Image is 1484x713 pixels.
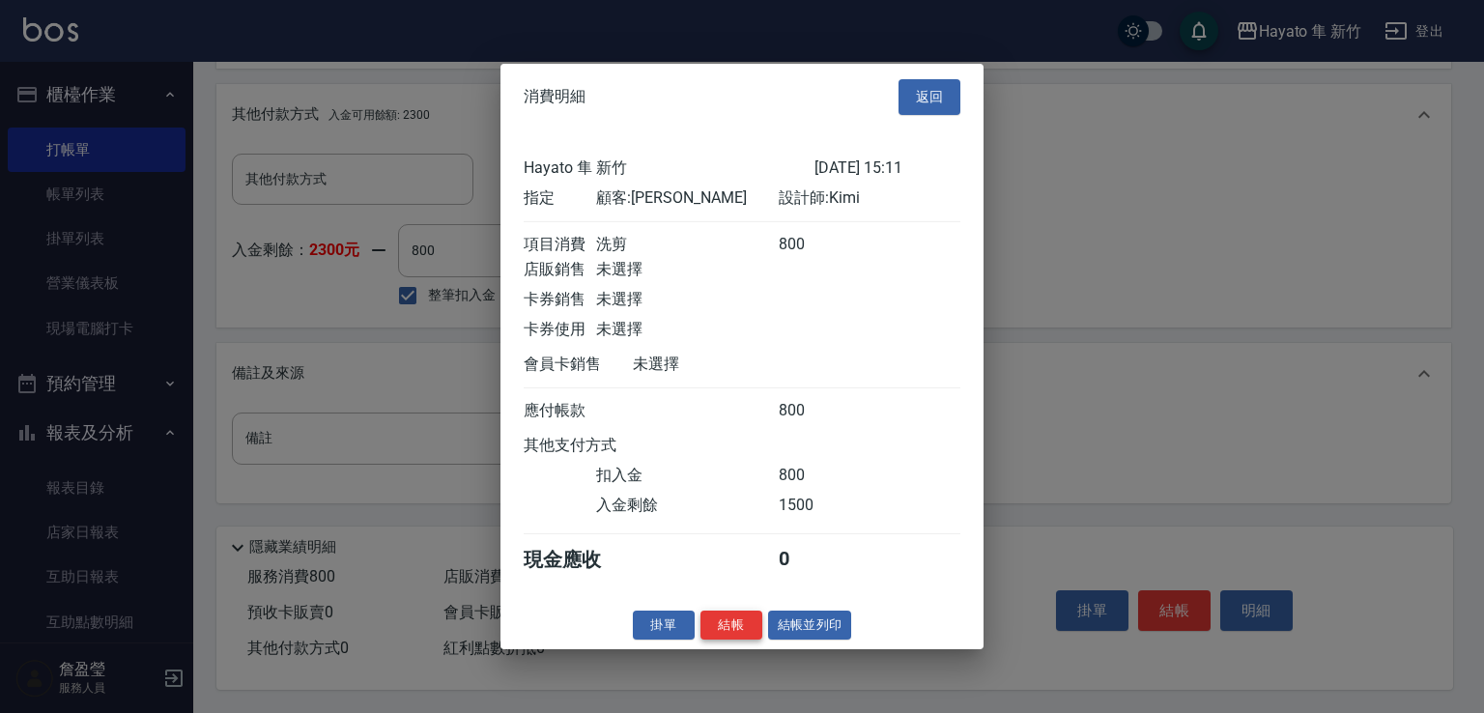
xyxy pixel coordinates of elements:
div: 未選擇 [596,319,778,339]
div: Hayato 隼 新竹 [524,157,814,178]
div: 其他支付方式 [524,435,670,455]
div: 1500 [779,495,851,515]
div: 800 [779,465,851,485]
div: 指定 [524,187,596,208]
button: 掛單 [633,610,695,640]
div: 設計師: Kimi [779,187,960,208]
div: 會員卡銷售 [524,354,633,374]
div: 未選擇 [596,289,778,309]
div: 顧客: [PERSON_NAME] [596,187,778,208]
div: 入金剩餘 [596,495,778,515]
div: 800 [779,234,851,254]
div: 卡券使用 [524,319,596,339]
button: 結帳 [700,610,762,640]
div: 店販銷售 [524,259,596,279]
div: 應付帳款 [524,400,596,420]
div: 0 [779,546,851,572]
div: 現金應收 [524,546,633,572]
div: 項目消費 [524,234,596,254]
div: 洗剪 [596,234,778,254]
div: 未選擇 [633,354,814,374]
div: 扣入金 [596,465,778,485]
div: 未選擇 [596,259,778,279]
div: 卡券銷售 [524,289,596,309]
span: 消費明細 [524,87,585,106]
div: 800 [779,400,851,420]
button: 返回 [899,79,960,115]
div: [DATE] 15:11 [814,157,960,178]
button: 結帳並列印 [768,610,852,640]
